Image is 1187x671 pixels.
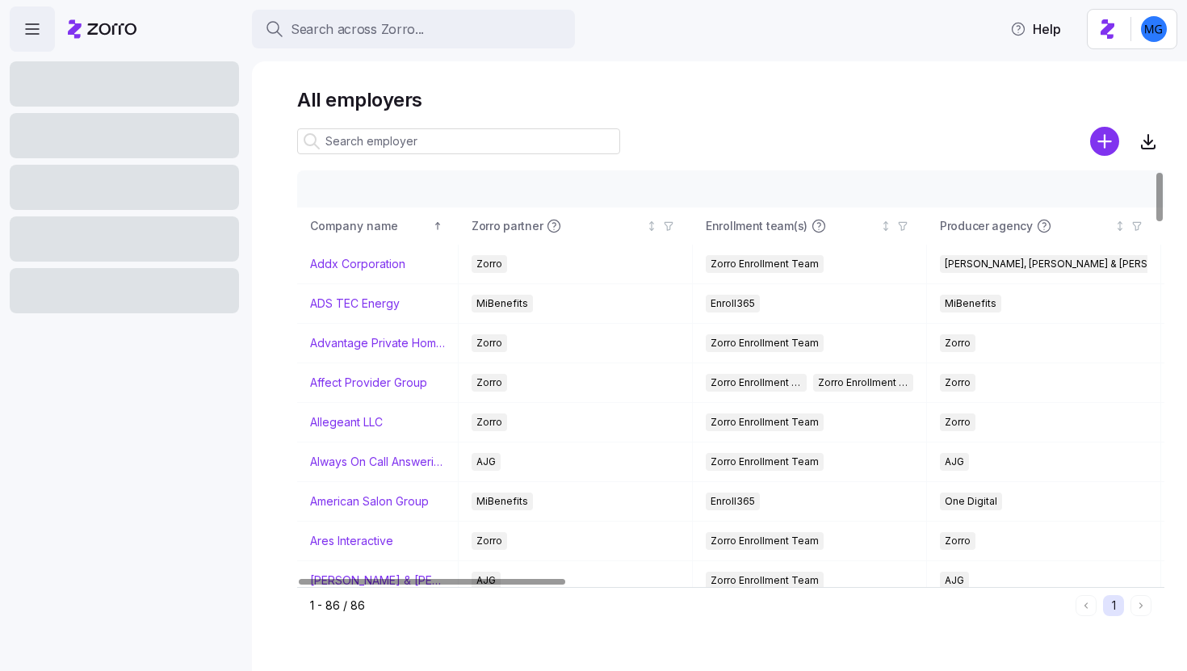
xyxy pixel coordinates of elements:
span: AJG [476,572,496,589]
a: Allegeant LLC [310,414,383,430]
div: Not sorted [646,220,657,232]
button: Next page [1130,595,1151,616]
th: Zorro partnerNot sorted [459,208,693,245]
svg: add icon [1090,127,1119,156]
span: Producer agency [940,218,1033,234]
span: Zorro Enrollment Team [711,532,819,550]
span: Search across Zorro... [291,19,424,40]
span: Zorro Enrollment Team [711,572,819,589]
button: Help [997,13,1074,45]
span: Zorro partner [472,218,543,234]
a: Ares Interactive [310,533,393,549]
div: 1 - 86 / 86 [310,598,1069,614]
button: 1 [1103,595,1124,616]
th: Producer agencyNot sorted [927,208,1161,245]
span: MiBenefits [476,493,528,510]
span: Enroll365 [711,295,755,312]
span: Zorro [945,532,971,550]
span: AJG [945,572,964,589]
div: Not sorted [1114,220,1126,232]
span: MiBenefits [945,295,996,312]
input: Search employer [297,128,620,154]
a: American Salon Group [310,493,429,510]
span: Zorro [476,532,502,550]
span: MiBenefits [476,295,528,312]
a: ADS TEC Energy [310,296,400,312]
span: AJG [945,453,964,471]
span: Zorro Enrollment Team [711,413,819,431]
span: Zorro [945,334,971,352]
div: Not sorted [880,220,891,232]
span: Zorro [945,374,971,392]
button: Search across Zorro... [252,10,575,48]
th: Company nameSorted ascending [297,208,459,245]
div: Company name [310,217,430,235]
img: 61c362f0e1d336c60eacb74ec9823875 [1141,16,1167,42]
span: One Digital [945,493,997,510]
a: Always On Call Answering Service [310,454,445,470]
div: Sorted ascending [432,220,443,232]
a: Affect Provider Group [310,375,427,391]
span: Zorro Enrollment Team [711,255,819,273]
span: Zorro [476,374,502,392]
th: Enrollment team(s)Not sorted [693,208,927,245]
span: Zorro Enrollment Experts [818,374,909,392]
span: Enrollment team(s) [706,218,807,234]
span: Zorro Enrollment Team [711,334,819,352]
span: Zorro [476,334,502,352]
span: Zorro [476,255,502,273]
span: AJG [476,453,496,471]
span: Help [1010,19,1061,39]
span: Zorro Enrollment Team [711,453,819,471]
button: Previous page [1076,595,1097,616]
span: Zorro Enrollment Team [711,374,802,392]
a: Advantage Private Home Care [310,335,445,351]
span: Zorro [476,413,502,431]
a: Addx Corporation [310,256,405,272]
span: Enroll365 [711,493,755,510]
a: [PERSON_NAME] & [PERSON_NAME]'s [310,572,445,589]
span: Zorro [945,413,971,431]
h1: All employers [297,87,1164,112]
